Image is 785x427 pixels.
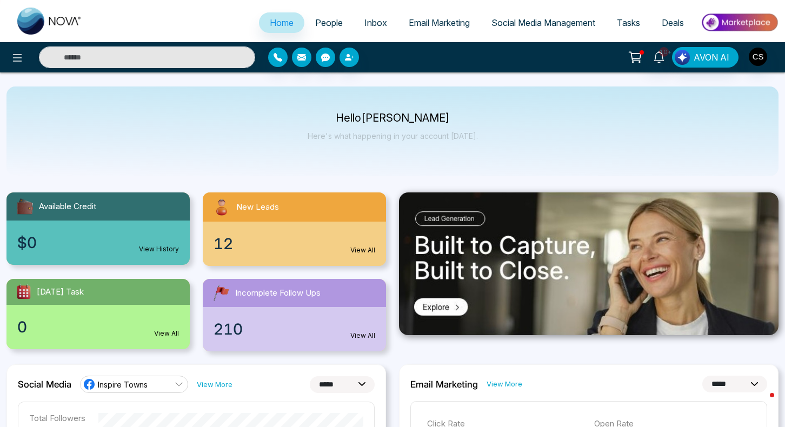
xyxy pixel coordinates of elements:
a: Email Marketing [398,12,481,33]
a: Incomplete Follow Ups210View All [196,279,392,351]
a: People [304,12,354,33]
a: View All [154,329,179,338]
span: Incomplete Follow Ups [235,287,321,299]
a: Tasks [606,12,651,33]
span: Available Credit [39,201,96,213]
span: People [315,17,343,28]
img: newLeads.svg [211,197,232,217]
button: AVON AI [672,47,739,68]
span: AVON AI [694,51,729,64]
img: Market-place.gif [700,10,779,35]
span: 0 [17,316,27,338]
span: Inbox [364,17,387,28]
iframe: Intercom live chat [748,390,774,416]
span: [DATE] Task [37,286,84,298]
span: Inspire Towns [98,379,148,390]
span: Email Marketing [409,17,470,28]
img: . [399,192,779,335]
a: View History [139,244,179,254]
span: Tasks [617,17,640,28]
span: $0 [17,231,37,254]
a: Social Media Management [481,12,606,33]
a: Deals [651,12,695,33]
span: 12 [214,232,233,255]
p: Hello [PERSON_NAME] [308,114,478,123]
h2: Social Media [18,379,71,390]
img: availableCredit.svg [15,197,35,216]
a: View All [350,245,375,255]
a: Home [259,12,304,33]
img: Nova CRM Logo [17,8,82,35]
a: View More [197,379,232,390]
span: Home [270,17,294,28]
img: Lead Flow [675,50,690,65]
p: Here's what happening in your account [DATE]. [308,131,478,141]
img: followUps.svg [211,283,231,303]
img: User Avatar [749,48,767,66]
a: New Leads12View All [196,192,392,266]
span: 10+ [659,47,669,57]
span: Deals [662,17,684,28]
a: 10+ [646,47,672,66]
a: View More [487,379,522,389]
a: View All [350,331,375,341]
span: New Leads [236,201,279,213]
img: todayTask.svg [15,283,32,301]
p: Total Followers [29,413,85,423]
span: Social Media Management [491,17,595,28]
h2: Email Marketing [410,379,478,390]
a: Inbox [354,12,398,33]
span: 210 [214,318,243,341]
